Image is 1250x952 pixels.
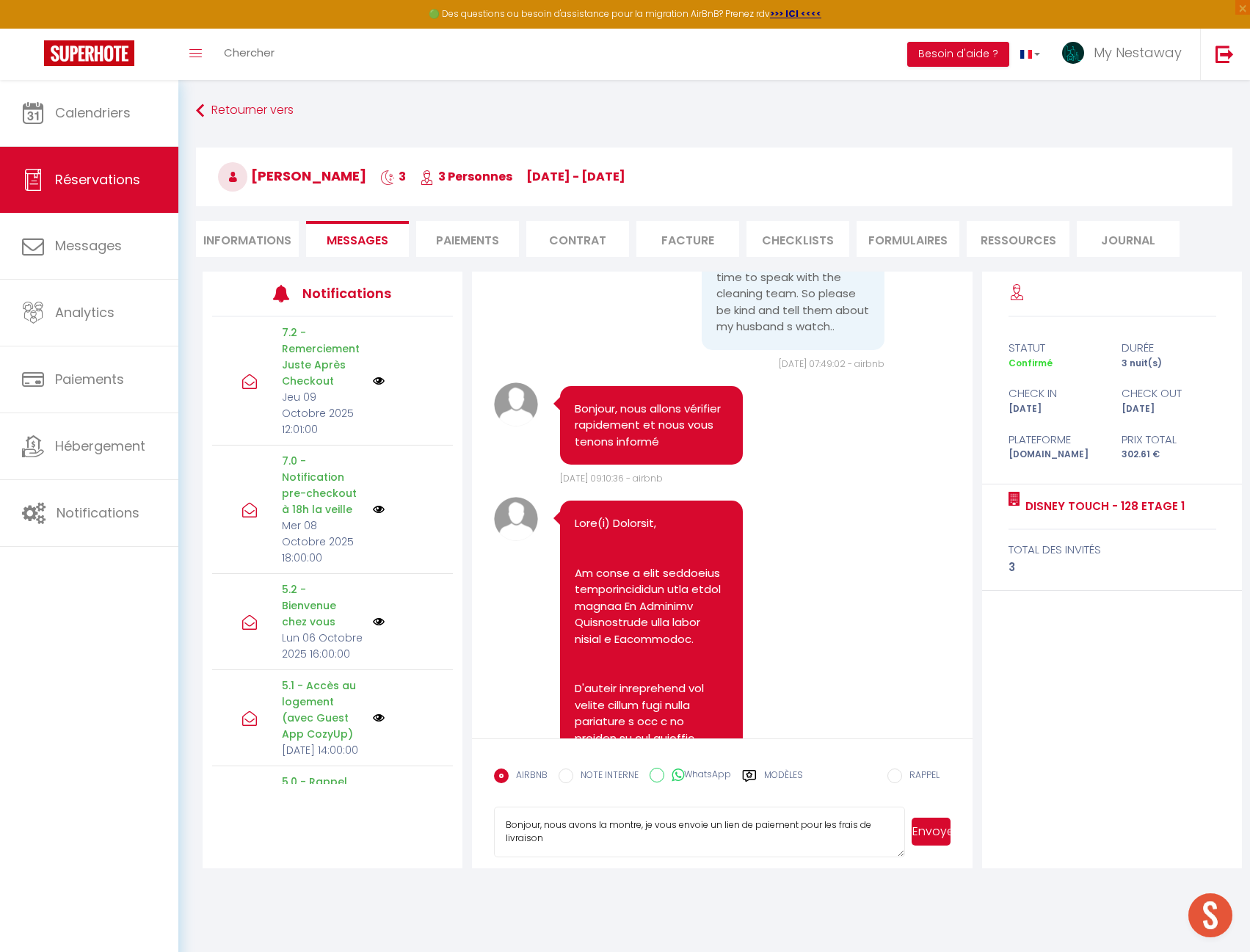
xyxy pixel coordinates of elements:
div: 3 [1009,559,1216,576]
span: 3 Personnes [420,168,512,185]
button: Besoin d'aide ? [907,42,1009,67]
span: Hébergement [55,437,145,455]
label: NOTE INTERNE [573,768,639,785]
span: [DATE] - [DATE] [526,168,625,185]
div: durée [1112,339,1226,357]
div: 3 nuit(s) [1112,357,1226,371]
div: Plateforme [998,431,1112,448]
li: Journal [1077,221,1180,257]
img: avatar.png [494,382,538,426]
div: Prix total [1112,431,1226,448]
span: Paiements [55,370,124,388]
span: Chercher [224,45,275,60]
div: total des invités [1009,541,1216,559]
li: Facture [636,221,739,257]
li: FORMULAIRES [857,221,959,257]
img: NO IMAGE [373,616,385,628]
p: 5.1 - Accès au logement (avec Guest App CozyUp) [282,677,363,742]
span: Calendriers [55,103,131,122]
span: Messages [327,232,388,249]
div: 302.61 € [1112,448,1226,462]
a: Chercher [213,29,286,80]
span: [DATE] 09:10:36 - airbnb [560,472,663,484]
span: Confirmé [1009,357,1053,369]
h3: Notifications [302,277,403,310]
div: check out [1112,385,1226,402]
pre: I know that the check out is later at 11:00 so you have time to speak with the cleaning team. So ... [716,236,870,335]
p: Lun 06 Octobre 2025 16:00:00 [282,630,363,662]
span: [PERSON_NAME] [218,167,366,185]
pre: Bonjour, nous allons vérifier rapidement et nous vous tenons informé [575,401,728,451]
a: Disney Touch - 128 Etage 1 [1020,498,1185,515]
p: Jeu 09 Octobre 2025 12:01:00 [282,389,363,437]
li: Informations [196,221,299,257]
img: logout [1216,45,1234,63]
div: check in [998,385,1112,402]
img: NO IMAGE [373,712,385,724]
div: statut [998,339,1112,357]
span: [DATE] 07:49:02 - airbnb [779,357,884,370]
label: RAPPEL [902,768,940,785]
span: Notifications [57,504,139,522]
img: ... [1062,42,1084,64]
img: NO IMAGE [373,375,385,387]
span: My Nestaway [1094,43,1182,62]
li: Paiements [416,221,519,257]
img: Super Booking [44,40,134,66]
img: NO IMAGE [373,504,385,515]
a: >>> ICI <<<< [770,7,821,20]
span: 3 [380,168,406,185]
a: Retourner vers [196,98,1232,124]
div: [DATE] [998,402,1112,416]
label: AIRBNB [509,768,548,785]
p: 7.2 - Remerciement Juste Après Checkout [282,324,363,389]
label: Modèles [764,768,803,794]
a: ... My Nestaway [1051,29,1200,80]
li: CHECKLISTS [746,221,849,257]
li: Contrat [526,221,629,257]
img: avatar.png [494,497,538,541]
p: 7.0 - Notification pre-checkout à 18h la veille [282,453,363,517]
button: Envoyer [912,818,951,846]
span: Messages [55,236,122,255]
span: Réservations [55,170,140,189]
span: Analytics [55,303,115,321]
div: Ouvrir le chat [1188,893,1232,937]
p: [DATE] 14:00:00 [282,742,363,758]
p: Mer 08 Octobre 2025 18:00:00 [282,517,363,566]
label: WhatsApp [664,768,731,784]
div: [DATE] [1112,402,1226,416]
p: 5.2 - Bienvenue chez vous [282,581,363,630]
li: Ressources [967,221,1069,257]
p: 5.0 - Rappel consignes d'accès (avec Guest App CozyUp) [282,774,363,854]
div: [DOMAIN_NAME] [998,448,1112,462]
